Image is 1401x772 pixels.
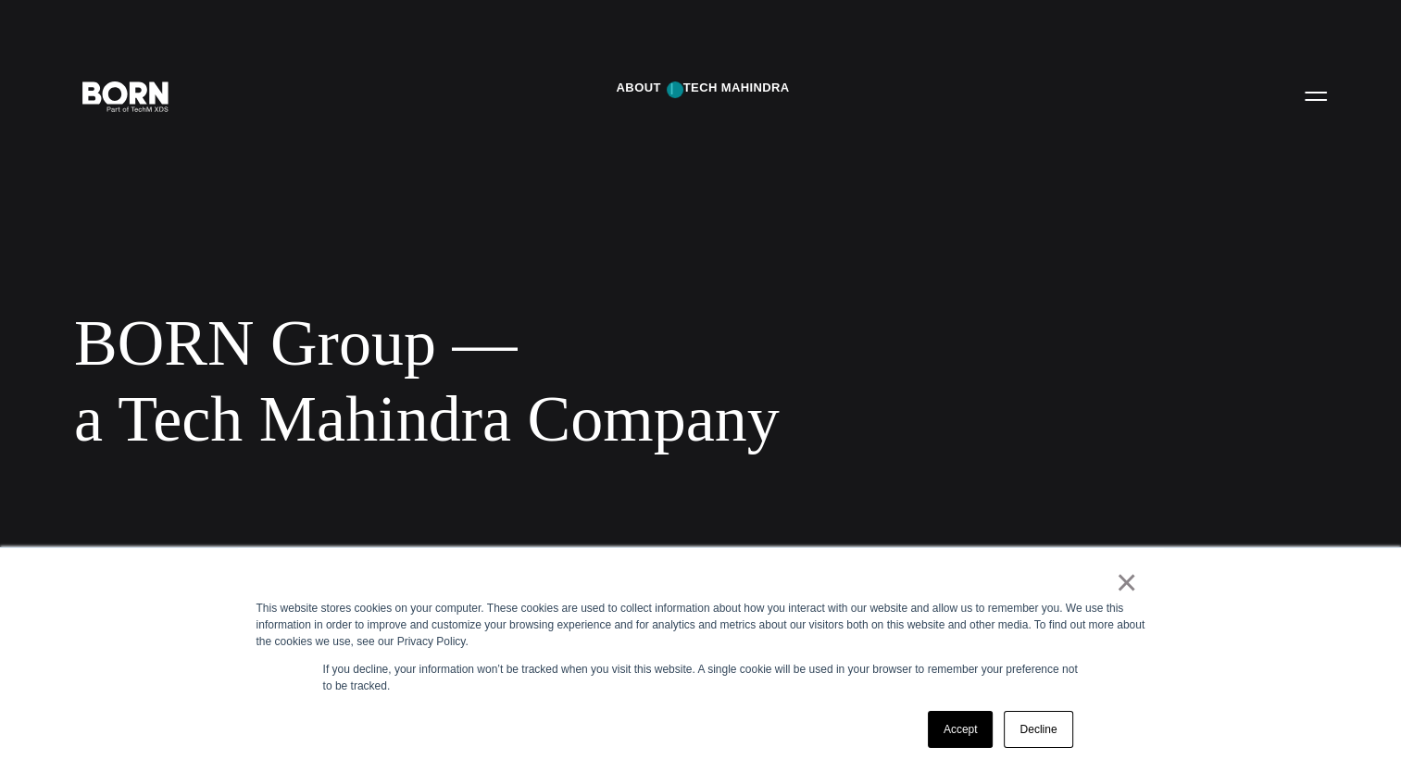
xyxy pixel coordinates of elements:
a: Accept [928,711,994,748]
div: BORN Group — a Tech Mahindra Company [74,305,1130,456]
a: Decline [1004,711,1072,748]
a: About [616,74,660,102]
div: This website stores cookies on your computer. These cookies are used to collect information about... [256,600,1145,650]
a: × [1116,574,1138,591]
a: Tech Mahindra [683,74,790,102]
p: If you decline, your information won’t be tracked when you visit this website. A single cookie wi... [323,661,1079,694]
button: Open [1294,76,1338,115]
